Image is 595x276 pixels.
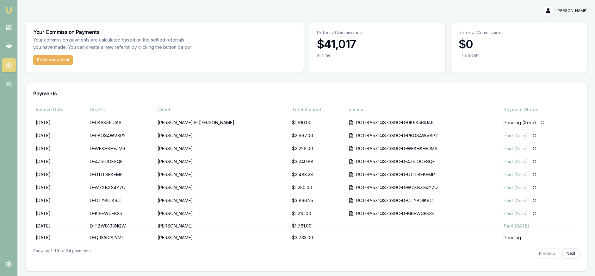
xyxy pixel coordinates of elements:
[33,194,87,207] td: [DATE]
[562,248,580,259] button: Next
[87,232,155,244] td: D-QJ3ADPLNMT
[33,55,73,65] button: Refer a new deal
[289,168,346,181] td: $2,483.23
[33,248,91,259] div: Showing of payments
[504,197,528,204] div: Paid (Xero)
[33,36,195,51] p: Your commission payments are calculated based on the settled referrals you have made. You can cre...
[33,220,87,232] td: [DATE]
[155,168,290,181] td: [PERSON_NAME]
[155,220,290,232] td: [PERSON_NAME]
[155,116,290,129] td: [PERSON_NAME] El [PERSON_NAME]
[158,106,287,113] div: Client
[87,155,155,168] td: D-4ZRIOOESQF
[504,145,528,152] div: Paid (Xero)
[33,116,87,129] td: [DATE]
[556,8,587,13] span: [PERSON_NAME]
[155,194,290,207] td: [PERSON_NAME]
[87,181,155,194] td: D-W7XBX34Y7Q
[504,171,528,178] div: Paid (Xero)
[530,145,538,152] button: Sync payment status from Xero
[87,207,155,220] td: D-KI6EWGFK3R
[292,106,344,113] div: Total Amount
[5,6,13,14] img: emu-icon-u.png
[155,155,290,168] td: [PERSON_NAME]
[155,181,290,194] td: [PERSON_NAME]
[356,171,435,178] div: RCTI-P-5Z1QS7389C-D-UTIT8EKEMP
[87,194,155,207] td: D-OTYBOIK9CI
[87,116,155,129] td: D-0K6K56IUA6
[289,116,346,129] td: $1,910.00
[530,210,538,217] button: Sync payment status from Xero
[501,232,580,244] td: Pending
[504,132,528,139] div: Paid (Xero)
[87,168,155,181] td: D-UTIT8EKEMP
[155,207,290,220] td: [PERSON_NAME]
[33,129,87,142] td: [DATE]
[539,119,546,126] button: Sync payment status from Xero
[289,181,346,194] td: $1,250.00
[33,232,87,244] td: [DATE]
[356,132,438,139] div: RCTI-P-5Z1QS7389C-D-PBOS4WV8P2
[530,132,538,139] button: Sync payment status from Xero
[317,29,438,36] p: Referral Commissions
[504,184,528,191] div: Paid (Xero)
[459,29,580,36] p: Referral Commissions
[87,220,155,232] td: D-TBW8193NQW
[289,129,346,142] td: $2,967.00
[530,158,538,165] button: Sync payment status from Xero
[87,129,155,142] td: D-PBOS4WV8P2
[51,248,59,259] strong: 1 - 10
[317,38,438,50] h3: $41,017
[33,142,87,155] td: [DATE]
[356,197,434,204] div: RCTI-P-5Z1QS7389C-D-OTYBOIK9CI
[504,210,528,217] div: Paid (Xero)
[289,207,346,220] td: $1,210.00
[349,106,499,113] div: Invoice
[33,155,87,168] td: [DATE]
[356,119,434,126] div: RCTI-P-5Z1QS7389C-D-0K6K56IUA6
[504,106,577,113] div: Payment Status
[155,142,290,155] td: [PERSON_NAME]
[356,158,435,165] div: RCTI-P-5Z1QS7389C-D-4ZRIOOESQF
[289,220,346,232] td: $1,761.00
[459,53,580,58] div: This month
[33,207,87,220] td: [DATE]
[504,119,536,126] div: Pending (Xero)
[87,142,155,155] td: D-WEKHKHEJM6
[459,38,580,50] h3: $0
[155,129,290,142] td: [PERSON_NAME]
[289,155,346,168] td: $3,240.88
[504,223,577,229] div: Paid [DATE]
[356,145,437,152] div: RCTI-P-5Z1QS7389C-D-WEKHKHEJM6
[530,197,538,204] button: Sync payment status from Xero
[317,53,438,58] div: All time
[33,29,296,35] h3: Your Commission Payments
[36,106,85,113] div: Invoice Date
[33,91,580,96] h3: Payments
[289,232,346,244] td: $3,733.00
[289,194,346,207] td: $3,896.25
[356,184,438,191] div: RCTI-P-5Z1QS7389C-D-W7XBX34Y7Q
[33,168,87,181] td: [DATE]
[155,232,290,244] td: [PERSON_NAME]
[530,171,538,178] button: Sync payment status from Xero
[33,181,87,194] td: [DATE]
[530,184,538,191] button: Sync payment status from Xero
[289,142,346,155] td: $2,226.00
[90,106,152,113] div: Deal ID
[504,158,528,165] div: Paid (Xero)
[66,248,71,259] strong: 24
[356,210,435,217] div: RCTI-P-5Z1QS7389C-D-KI6EWGFK3R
